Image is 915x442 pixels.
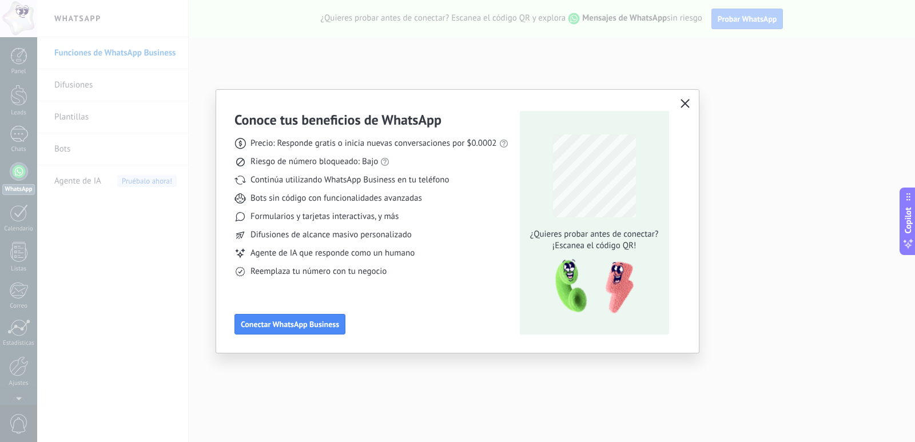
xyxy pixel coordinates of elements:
span: Reemplaza tu número con tu negocio [250,266,387,277]
button: Conectar WhatsApp Business [234,314,345,335]
span: Precio: Responde gratis o inicia nuevas conversaciones por $0.0002 [250,138,497,149]
span: Conectar WhatsApp Business [241,320,339,328]
img: qr-pic-1x.png [546,256,636,317]
span: Difusiones de alcance masivo personalizado [250,229,412,241]
span: Copilot [902,207,914,233]
span: ¡Escanea el código QR! [527,240,662,252]
span: Continúa utilizando WhatsApp Business en tu teléfono [250,174,449,186]
span: Riesgo de número bloqueado: Bajo [250,156,378,168]
span: Formularios y tarjetas interactivas, y más [250,211,399,222]
span: Bots sin código con funcionalidades avanzadas [250,193,422,204]
span: Agente de IA que responde como un humano [250,248,415,259]
span: ¿Quieres probar antes de conectar? [527,229,662,240]
h3: Conoce tus beneficios de WhatsApp [234,111,441,129]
